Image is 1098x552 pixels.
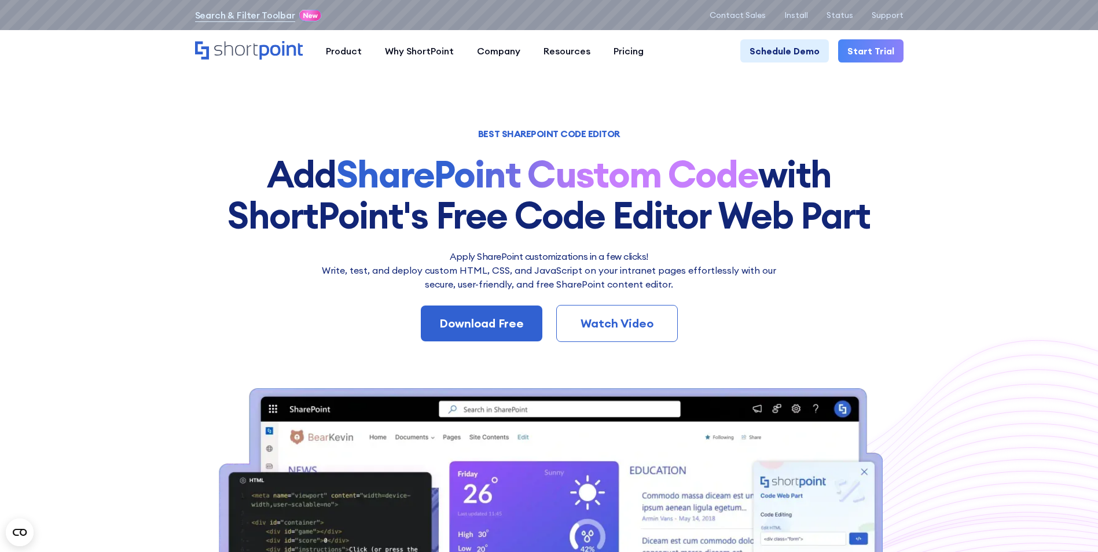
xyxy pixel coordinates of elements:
[195,154,904,235] h1: Add with ShortPoint's Free Code Editor Web Part
[575,315,659,332] div: Watch Video
[784,10,808,20] a: Install
[326,44,362,58] div: Product
[838,39,904,62] a: Start Trial
[439,315,524,332] div: Download Free
[872,10,904,20] a: Support
[544,44,590,58] div: Resources
[556,305,678,342] a: Watch Video
[614,44,644,58] div: Pricing
[315,263,784,291] p: Write, test, and deploy custom HTML, CSS, and JavaScript on your intranet pages effortlessly wi﻿t...
[195,8,295,22] a: Search & Filter Toolbar
[740,39,829,62] a: Schedule Demo
[1040,496,1098,552] iframe: Chat Widget
[421,306,542,341] a: Download Free
[6,518,34,546] button: Open CMP widget
[373,39,465,62] a: Why ShortPoint
[385,44,454,58] div: Why ShortPoint
[465,39,532,62] a: Company
[710,10,766,20] a: Contact Sales
[336,150,759,197] strong: SharePoint Custom Code
[477,44,520,58] div: Company
[827,10,853,20] a: Status
[195,130,904,138] h1: BEST SHAREPOINT CODE EDITOR
[602,39,655,62] a: Pricing
[195,41,303,61] a: Home
[314,39,373,62] a: Product
[532,39,602,62] a: Resources
[315,249,784,263] h2: Apply SharePoint customizations in a few clicks!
